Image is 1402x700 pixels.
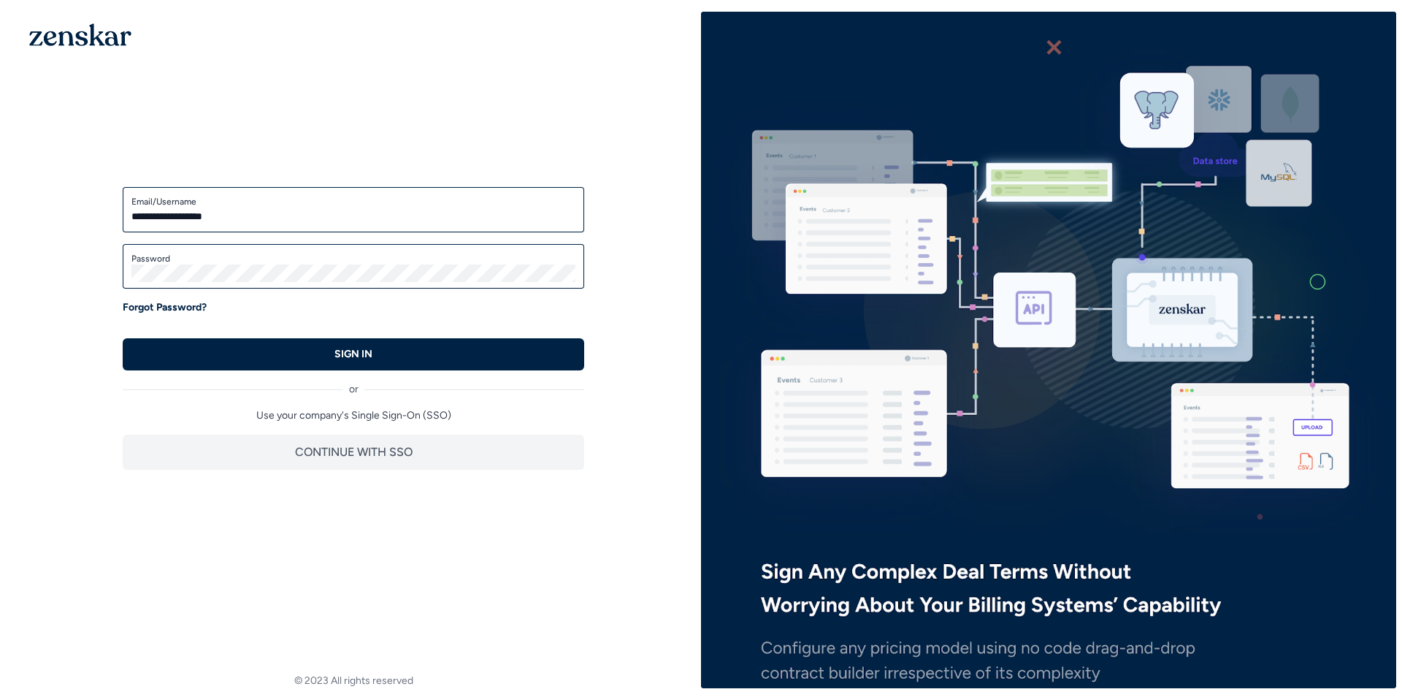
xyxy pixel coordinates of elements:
div: or [123,370,584,397]
a: Forgot Password? [123,300,207,315]
p: Use your company's Single Sign-On (SSO) [123,408,584,423]
button: SIGN IN [123,338,584,370]
button: CONTINUE WITH SSO [123,435,584,470]
label: Password [131,253,575,265]
label: Email/Username [131,196,575,208]
p: SIGN IN [334,347,372,362]
footer: © 2023 All rights reserved [6,674,701,688]
img: 1OGAJ2xQqyY4LXKgY66KYq0eOWRCkrZdAb3gUhuVAqdWPZE9SRJmCz+oDMSn4zDLXe31Ii730ItAGKgCKgCCgCikA4Av8PJUP... [29,23,131,46]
